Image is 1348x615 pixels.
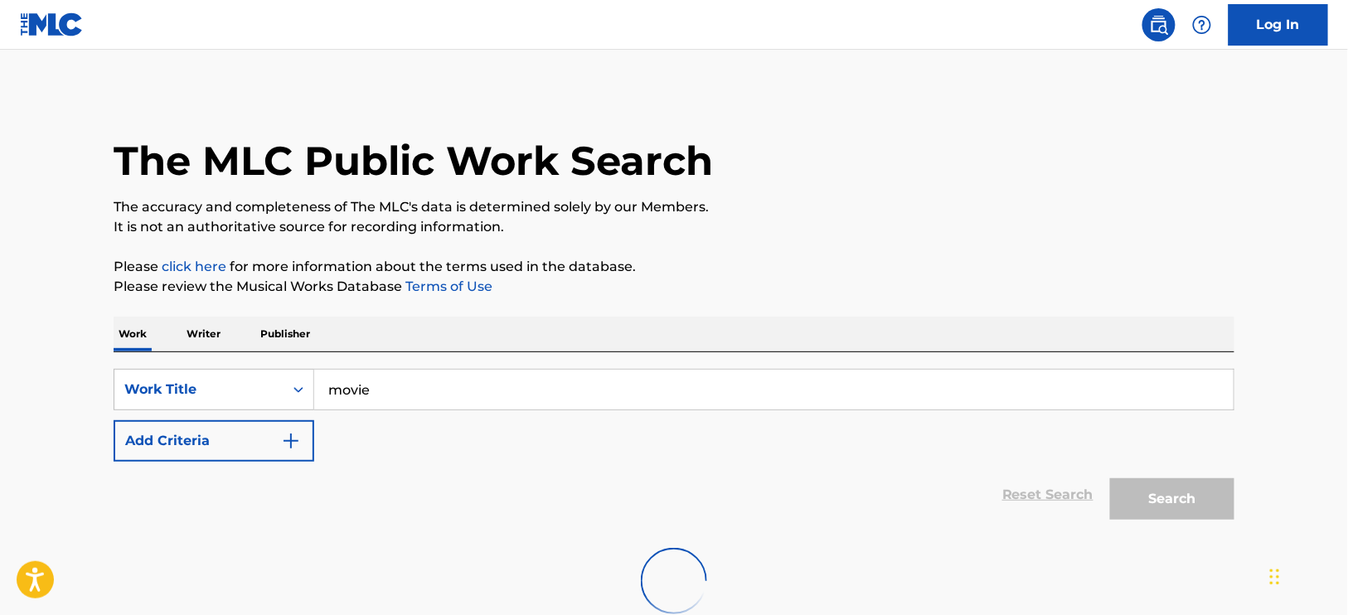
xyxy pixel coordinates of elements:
[114,197,1234,217] p: The accuracy and completeness of The MLC's data is determined solely by our Members.
[1149,15,1169,35] img: search
[162,259,226,274] a: click here
[641,548,707,614] img: preloader
[402,278,492,294] a: Terms of Use
[114,136,713,186] h1: The MLC Public Work Search
[114,277,1234,297] p: Please review the Musical Works Database
[114,369,1234,528] form: Search Form
[114,420,314,462] button: Add Criteria
[1265,535,1348,615] iframe: Chat Widget
[281,431,301,451] img: 9d2ae6d4665cec9f34b9.svg
[124,380,274,400] div: Work Title
[20,12,84,36] img: MLC Logo
[1142,8,1176,41] a: Public Search
[1270,552,1280,602] div: Drag
[1192,15,1212,35] img: help
[114,257,1234,277] p: Please for more information about the terms used in the database.
[255,317,315,351] p: Publisher
[182,317,225,351] p: Writer
[1229,4,1328,46] a: Log In
[114,217,1234,237] p: It is not an authoritative source for recording information.
[114,317,152,351] p: Work
[1186,8,1219,41] div: Help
